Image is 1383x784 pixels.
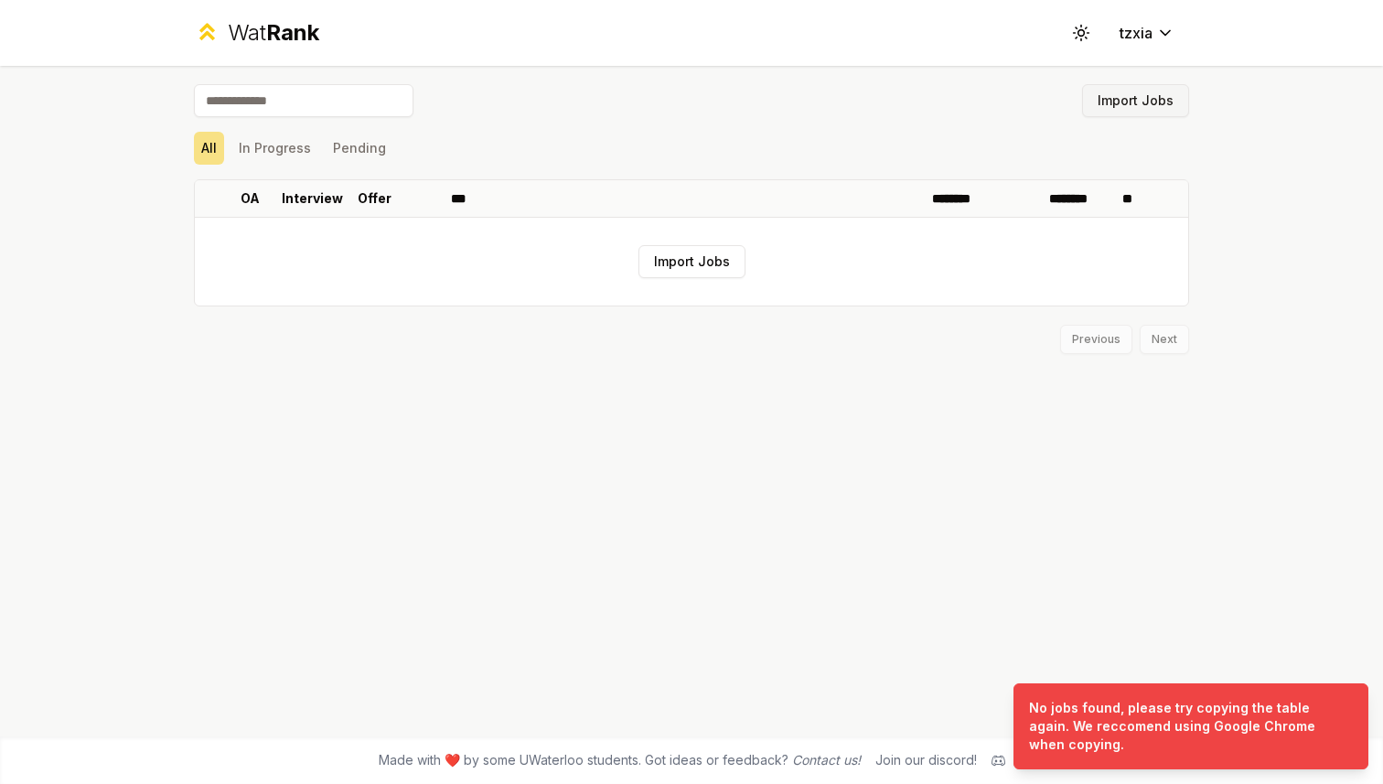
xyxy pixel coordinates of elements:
button: Import Jobs [638,245,745,278]
div: Wat [228,18,319,48]
div: No jobs found, please try copying the table again. We reccomend using Google Chrome when copying. [1029,699,1345,754]
span: tzxia [1120,22,1152,44]
button: Pending [326,132,393,165]
button: tzxia [1105,16,1189,49]
a: Contact us! [792,752,861,768]
a: WatRank [194,18,319,48]
button: Import Jobs [1082,84,1189,117]
span: Rank [266,19,319,46]
button: In Progress [231,132,318,165]
span: Made with ❤️ by some UWaterloo students. Got ideas or feedback? [379,751,861,769]
div: Join our discord! [875,751,977,769]
button: All [194,132,224,165]
p: Interview [282,189,343,208]
p: Offer [358,189,391,208]
p: OA [241,189,260,208]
